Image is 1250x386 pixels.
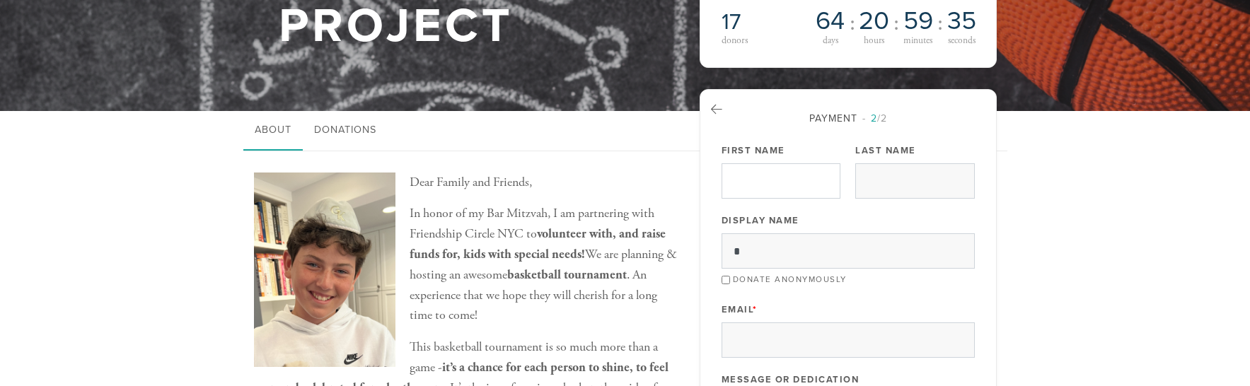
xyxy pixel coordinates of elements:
b: volunteer with, and raise funds for, kids with special needs! [410,226,666,262]
label: Message or dedication [722,373,860,386]
div: Payment [722,111,975,126]
h2: 17 [722,8,809,35]
span: minutes [903,36,932,46]
label: First Name [722,144,785,157]
span: 20 [859,8,889,34]
span: seconds [948,36,976,46]
a: About [243,111,303,151]
label: Last Name [855,144,916,157]
a: Donations [303,111,388,151]
span: 59 [903,8,933,34]
span: This field is required. [753,304,758,315]
span: 64 [816,8,845,34]
span: days [823,36,838,46]
span: 35 [947,8,976,34]
label: Email [722,303,758,316]
span: 2 [871,112,877,124]
label: Donate Anonymously [733,274,847,284]
label: Display Name [722,214,799,227]
p: In honor of my Bar Mitzvah, I am partnering with Friendship Circle NYC to We are planning & hosti... [254,204,678,326]
span: /2 [862,112,887,124]
b: basketball tournament [507,267,627,283]
div: donors [722,35,809,45]
span: : [893,12,899,35]
span: : [937,12,943,35]
span: : [850,12,855,35]
span: hours [864,36,884,46]
p: Dear Family and Friends, [254,172,678,193]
